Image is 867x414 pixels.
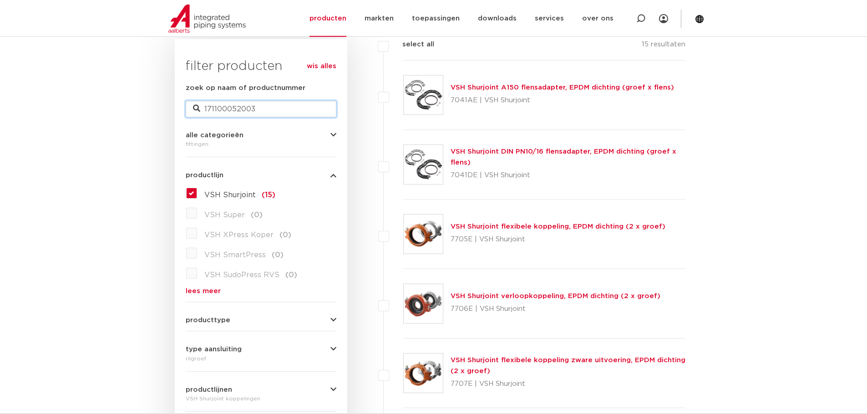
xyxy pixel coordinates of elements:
[642,39,685,53] p: 15 resultaten
[451,293,660,299] a: VSH Shurjoint verloopkoppeling, EPDM dichting (2 x groef)
[451,223,665,230] a: VSH Shurjoint flexibele koppeling, EPDM dichting (2 x groef)
[451,93,674,108] p: 7041AE | VSH Shurjoint
[279,231,291,239] span: (0)
[451,168,686,183] p: 7041DE | VSH Shurjoint
[186,172,336,179] button: productlijn
[186,172,223,179] span: productlijn
[404,75,443,115] img: Thumbnail for VSH Shurjoint A150 flensadapter, EPDM dichting (groef x flens)
[404,214,443,254] img: Thumbnail for VSH Shurjoint flexibele koppeling, EPDM dichting (2 x groef)
[451,302,660,316] p: 7706E | VSH Shurjoint
[404,354,443,393] img: Thumbnail for VSH Shurjoint flexibele koppeling zware uitvoering, EPDM dichting (2 x groef)
[186,317,336,324] button: producttype
[404,145,443,184] img: Thumbnail for VSH Shurjoint DIN PN10/16 flensadapter, EPDM dichting (groef x flens)
[451,232,665,247] p: 7705E | VSH Shurjoint
[186,317,230,324] span: producttype
[272,251,284,259] span: (0)
[186,288,336,294] a: lees meer
[186,386,336,393] button: productlijnen
[451,377,686,391] p: 7707E | VSH Shurjoint
[307,61,336,72] a: wis alles
[186,346,242,353] span: type aansluiting
[251,211,263,219] span: (0)
[389,39,434,50] label: select all
[186,132,243,139] span: alle categorieën
[451,84,674,91] a: VSH Shurjoint A150 flensadapter, EPDM dichting (groef x flens)
[186,393,336,404] div: VSH Shurjoint koppelingen
[186,132,336,139] button: alle categorieën
[404,284,443,323] img: Thumbnail for VSH Shurjoint verloopkoppeling, EPDM dichting (2 x groef)
[204,231,274,239] span: VSH XPress Koper
[451,148,676,166] a: VSH Shurjoint DIN PN10/16 flensadapter, EPDM dichting (groef x flens)
[262,191,275,199] span: (15)
[204,251,266,259] span: VSH SmartPress
[451,357,685,374] a: VSH Shurjoint flexibele koppeling zware uitvoering, EPDM dichting (2 x groef)
[204,191,256,199] span: VSH Shurjoint
[186,386,232,393] span: productlijnen
[285,271,297,279] span: (0)
[186,57,336,75] h3: filter producten
[186,353,336,364] div: rilgroef
[186,101,336,117] input: zoeken
[204,271,279,279] span: VSH SudoPress RVS
[186,83,305,94] label: zoek op naam of productnummer
[186,346,336,353] button: type aansluiting
[204,211,245,219] span: VSH Super
[186,139,336,150] div: fittingen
